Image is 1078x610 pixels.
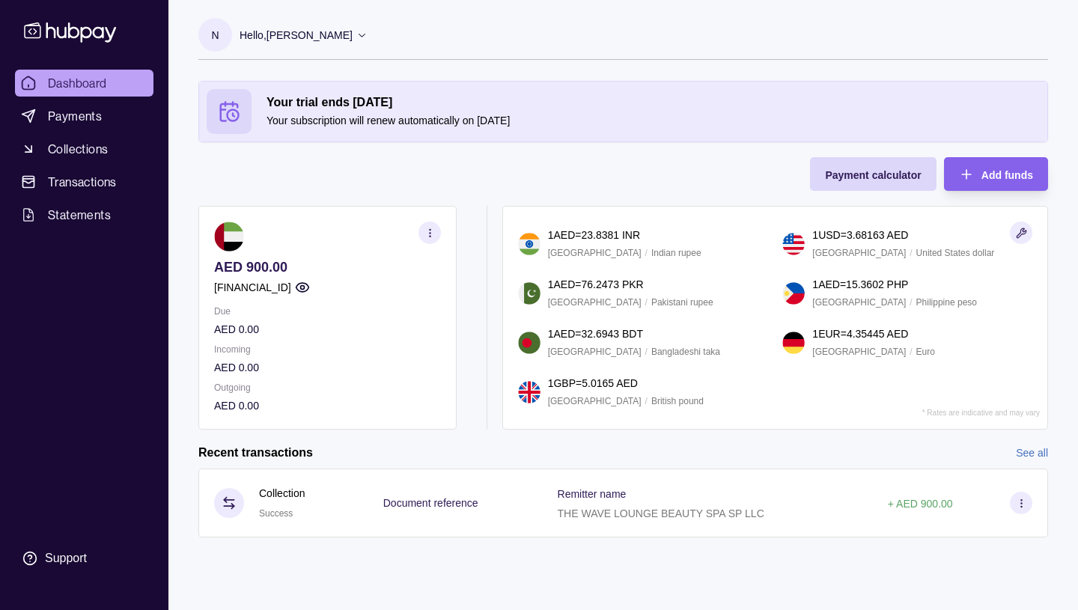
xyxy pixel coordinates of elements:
[214,397,441,414] p: AED 0.00
[15,135,153,162] a: Collections
[812,245,906,261] p: [GEOGRAPHIC_DATA]
[910,245,912,261] p: /
[15,201,153,228] a: Statements
[548,227,640,243] p: 1 AED = 23.8381 INR
[214,341,441,358] p: Incoming
[518,282,540,305] img: pk
[812,344,906,360] p: [GEOGRAPHIC_DATA]
[922,409,1040,417] p: * Rates are indicative and may vary
[651,393,704,409] p: British pound
[240,27,353,43] p: Hello, [PERSON_NAME]
[214,303,441,320] p: Due
[782,282,805,305] img: ph
[888,498,953,510] p: + AED 900.00
[15,70,153,97] a: Dashboard
[15,543,153,574] a: Support
[812,227,908,243] p: 1 USD = 3.68163 AED
[810,157,936,191] button: Payment calculator
[981,169,1033,181] span: Add funds
[267,112,1040,129] p: Your subscription will renew automatically on [DATE]
[651,245,701,261] p: Indian rupee
[214,222,244,251] img: ae
[548,375,638,391] p: 1 GBP = 5.0165 AED
[214,259,441,275] p: AED 900.00
[645,393,648,409] p: /
[198,445,313,461] h2: Recent transactions
[48,74,107,92] span: Dashboard
[214,379,441,396] p: Outgoing
[548,245,642,261] p: [GEOGRAPHIC_DATA]
[916,344,935,360] p: Euro
[48,107,102,125] span: Payments
[214,321,441,338] p: AED 0.00
[812,294,906,311] p: [GEOGRAPHIC_DATA]
[15,168,153,195] a: Transactions
[548,344,642,360] p: [GEOGRAPHIC_DATA]
[259,485,305,501] p: Collection
[518,332,540,354] img: bd
[558,488,627,500] p: Remitter name
[267,94,1040,111] h2: Your trial ends [DATE]
[48,173,117,191] span: Transactions
[910,344,912,360] p: /
[944,157,1048,191] button: Add funds
[782,233,805,255] img: us
[651,344,720,360] p: Bangladeshi taka
[214,279,291,296] p: [FINANCIAL_ID]
[645,344,648,360] p: /
[548,393,642,409] p: [GEOGRAPHIC_DATA]
[48,206,111,224] span: Statements
[651,294,713,311] p: Pakistani rupee
[48,140,108,158] span: Collections
[558,507,764,519] p: THE WAVE LOUNGE BEAUTY SPA SP LLC
[1016,445,1048,461] a: See all
[518,381,540,403] img: gb
[812,326,908,342] p: 1 EUR = 4.35445 AED
[214,359,441,376] p: AED 0.00
[518,233,540,255] img: in
[15,103,153,129] a: Payments
[916,294,977,311] p: Philippine peso
[211,27,219,43] p: N
[548,276,644,293] p: 1 AED = 76.2473 PKR
[383,497,478,509] p: Document reference
[548,294,642,311] p: [GEOGRAPHIC_DATA]
[825,169,921,181] span: Payment calculator
[548,326,643,342] p: 1 AED = 32.6943 BDT
[782,332,805,354] img: de
[259,508,293,519] span: Success
[812,276,908,293] p: 1 AED = 15.3602 PHP
[916,245,995,261] p: United States dollar
[910,294,912,311] p: /
[45,550,87,567] div: Support
[645,245,648,261] p: /
[645,294,648,311] p: /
